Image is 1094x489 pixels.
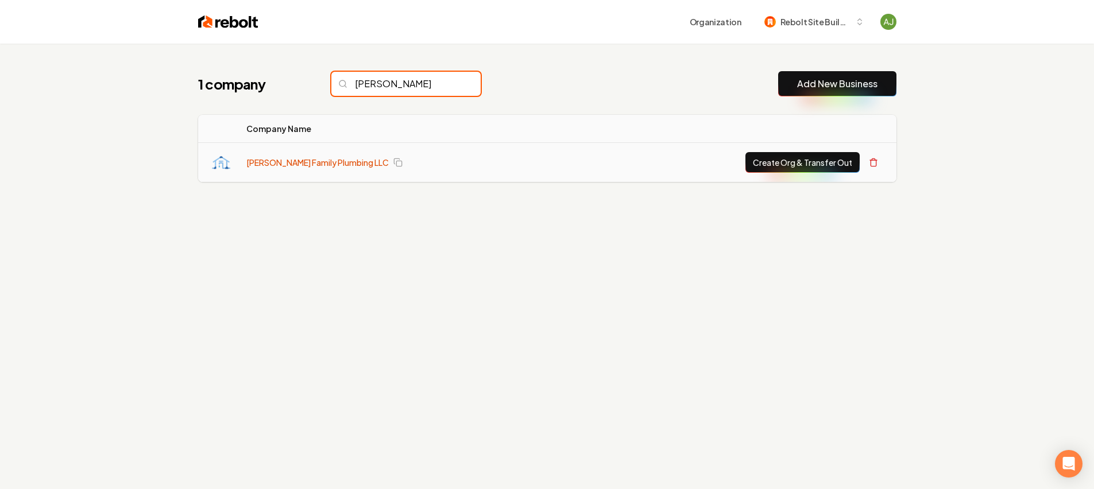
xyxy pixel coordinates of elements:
[745,152,860,173] button: Create Org & Transfer Out
[198,75,308,93] h1: 1 company
[212,153,230,172] img: Hardin's Family Plumbing LLC logo
[331,72,481,96] input: Search...
[778,71,896,96] button: Add New Business
[1055,450,1083,478] div: Open Intercom Messenger
[880,14,896,30] button: Open user button
[683,11,748,32] button: Organization
[797,77,877,91] a: Add New Business
[198,14,258,30] img: Rebolt Logo
[237,115,581,143] th: Company Name
[780,16,851,28] span: Rebolt Site Builder
[246,157,389,168] a: [PERSON_NAME] Family Plumbing LLC
[880,14,896,30] img: AJ Nimeh
[764,16,776,28] img: Rebolt Site Builder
